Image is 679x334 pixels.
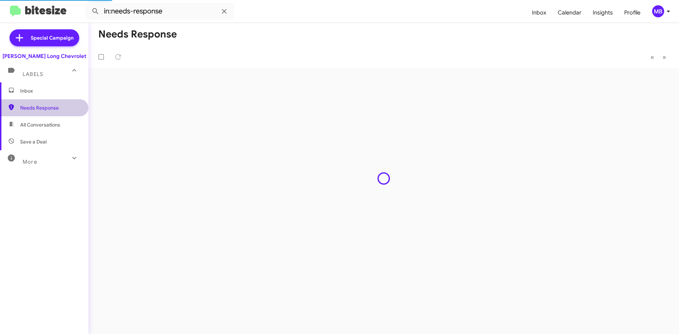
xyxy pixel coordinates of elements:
[619,2,646,23] a: Profile
[23,159,37,165] span: More
[646,5,671,17] button: MB
[23,71,43,77] span: Labels
[552,2,587,23] a: Calendar
[658,50,671,64] button: Next
[646,50,658,64] button: Previous
[662,53,666,61] span: »
[20,121,60,128] span: All Conversations
[98,29,177,40] h1: Needs Response
[650,53,654,61] span: «
[20,87,80,94] span: Inbox
[10,29,79,46] a: Special Campaign
[86,3,234,20] input: Search
[20,104,80,111] span: Needs Response
[646,50,671,64] nav: Page navigation example
[652,5,664,17] div: MB
[2,53,86,60] div: [PERSON_NAME] Long Chevrolet
[31,34,74,41] span: Special Campaign
[526,2,552,23] a: Inbox
[20,138,47,145] span: Save a Deal
[587,2,619,23] a: Insights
